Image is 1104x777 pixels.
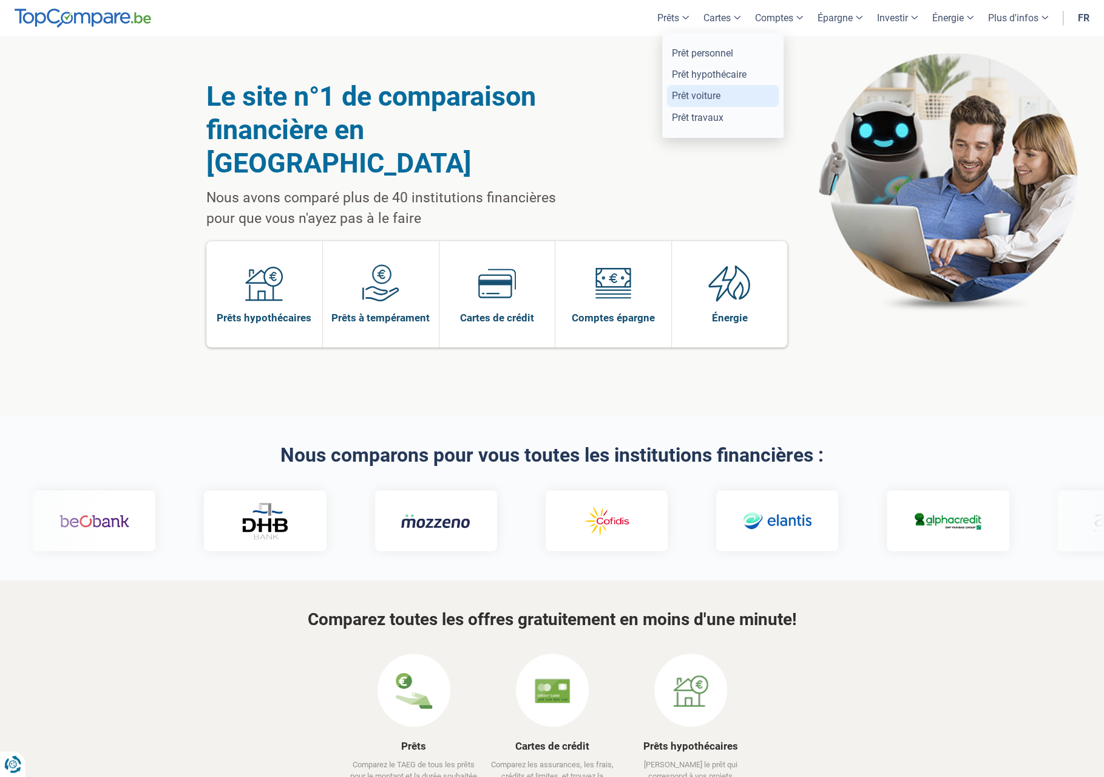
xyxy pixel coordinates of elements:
a: Prêts à tempérament Prêts à tempérament [323,241,439,347]
h1: Le site n°1 de comparaison financière en [GEOGRAPHIC_DATA] [206,80,587,180]
img: Prêts [396,673,432,709]
a: Prêt hypothécaire [667,64,779,85]
a: Prêt travaux [667,107,779,128]
img: Cartes de crédit [478,264,516,302]
img: Prêts à tempérament [362,264,399,302]
h3: Comparez toutes les offres gratuitement en moins d'une minute! [206,611,898,629]
img: Elantis [740,504,810,539]
p: Nous avons comparé plus de 40 institutions financières pour que vous n'ayez pas à le faire [206,188,587,229]
img: Beobank [58,504,127,539]
img: Énergie [708,264,751,302]
img: Cofidis [570,504,640,539]
h2: Nous comparons pour vous toutes les institutions financières : [206,445,898,466]
a: Prêt voiture [667,85,779,106]
span: Comptes épargne [572,311,655,324]
a: Prêts hypothécaires [643,740,738,752]
a: Comptes épargne Comptes épargne [555,241,671,347]
img: Mozzeno [399,513,469,529]
img: Prêts hypothécaires [672,673,709,709]
img: Prêts hypothécaires [245,264,283,302]
img: DHB Bank [239,502,288,539]
img: Comptes épargne [594,264,632,302]
a: Prêts [401,740,426,752]
a: Cartes de crédit Cartes de crédit [439,241,555,347]
a: Prêt personnel [667,43,779,64]
a: Prêts hypothécaires Prêts hypothécaires [206,241,323,347]
a: Énergie Énergie [672,241,788,347]
img: TopCompare [15,9,151,28]
span: Cartes de crédit [460,311,534,324]
img: Alphacredit [911,510,981,532]
span: Prêts hypothécaires [217,311,311,324]
span: Énergie [711,311,747,324]
img: Cartes de crédit [534,673,571,709]
a: Cartes de crédit [515,740,589,752]
span: Prêts à tempérament [331,311,430,324]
